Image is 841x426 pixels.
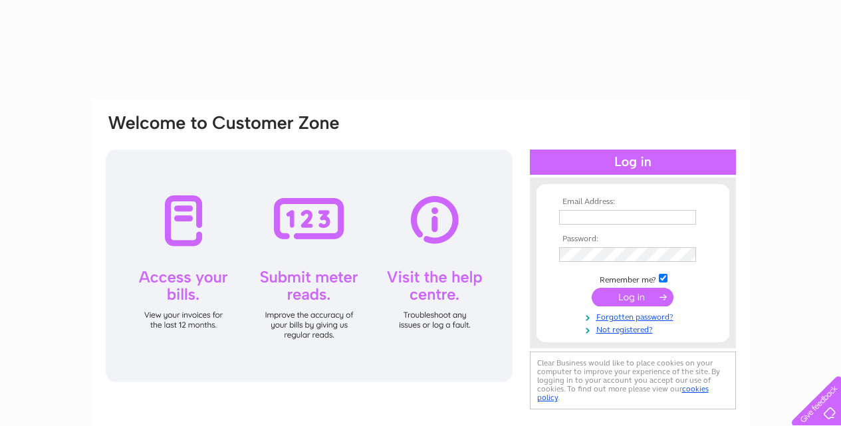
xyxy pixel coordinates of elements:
input: Submit [592,288,673,306]
th: Email Address: [556,197,710,207]
a: Forgotten password? [559,310,710,322]
th: Password: [556,235,710,244]
div: Clear Business would like to place cookies on your computer to improve your experience of the sit... [530,352,736,409]
td: Remember me? [556,272,710,285]
a: Not registered? [559,322,710,335]
a: cookies policy [537,384,709,402]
